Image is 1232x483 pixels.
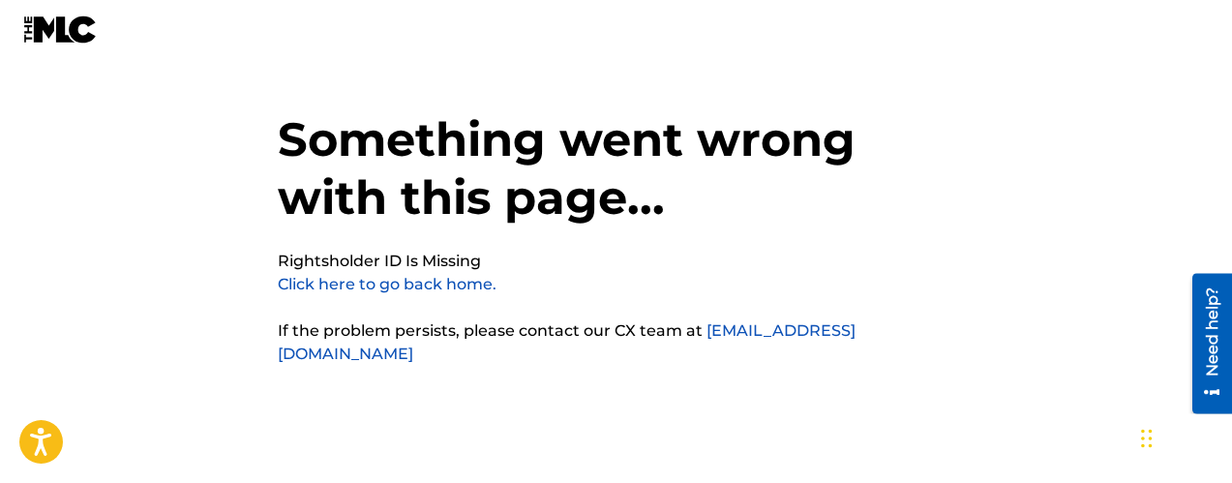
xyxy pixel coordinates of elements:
iframe: Chat Widget [1135,390,1232,483]
a: Click here to go back home. [278,275,496,293]
div: Drag [1141,409,1153,468]
iframe: Resource Center [1178,274,1232,414]
a: [EMAIL_ADDRESS][DOMAIN_NAME] [278,321,856,363]
div: Need help? [21,14,47,103]
h1: Something went wrong with this page... [278,110,955,250]
pre: Rightsholder ID Is Missing [278,250,481,273]
img: MLC Logo [23,15,98,44]
p: If the problem persists, please contact our CX team at [278,319,955,366]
